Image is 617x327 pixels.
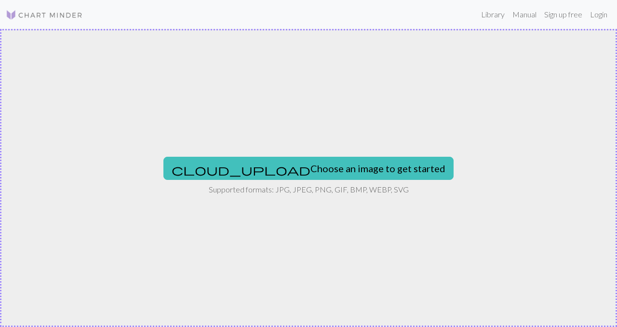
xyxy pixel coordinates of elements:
a: Login [586,5,611,24]
a: Manual [509,5,540,24]
span: cloud_upload [172,163,310,177]
img: Logo [6,9,83,21]
a: Library [477,5,509,24]
a: Sign up free [540,5,586,24]
p: Supported formats: JPG, JPEG, PNG, GIF, BMP, WEBP, SVG [209,184,409,195]
button: Choose an image to get started [163,157,454,180]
